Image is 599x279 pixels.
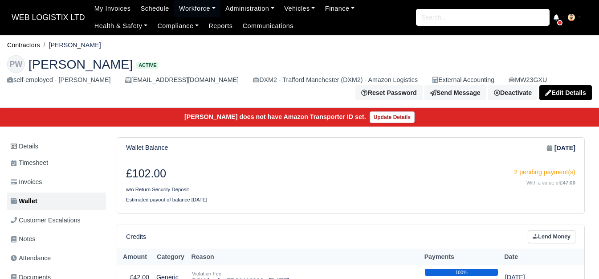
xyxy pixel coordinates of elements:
input: Search... [416,9,550,26]
li: [PERSON_NAME] [40,40,101,50]
h3: £102.00 [126,167,344,181]
a: Invoices [7,173,106,191]
span: Attendance [11,253,51,263]
a: Compliance [152,17,204,35]
th: Payments [421,249,501,265]
a: Deactivate [488,85,538,100]
div: External Accounting [432,75,494,85]
small: With a value of [526,180,575,185]
button: Reset Password [355,85,422,100]
div: PW [7,55,25,73]
strong: [DATE] [554,143,575,153]
a: Update Details [370,111,415,123]
div: Patryk Wikiera [0,48,599,108]
div: 100% [425,269,498,276]
h6: Credits [126,233,146,241]
small: Violation Fee [192,271,221,276]
th: Category [153,249,188,265]
span: Invoices [11,177,42,187]
span: Notes [11,234,35,244]
a: MW23GXU [509,75,547,85]
a: Send Message [424,85,486,100]
div: DXM2 - Trafford Manchester (DXM2) - Amazon Logistics [253,75,418,85]
a: Communications [238,17,299,35]
span: Wallet [11,196,37,206]
small: Estimated payout of balance [DATE] [126,197,208,202]
a: Attendance [7,250,106,267]
span: WEB LOGISTIX LTD [7,8,90,26]
a: WEB LOGISTIX LTD [7,9,90,26]
a: Wallet [7,193,106,210]
strong: £47.00 [560,180,575,185]
h6: Wallet Balance [126,144,168,152]
a: Contractors [7,41,40,49]
span: Active [136,62,159,69]
div: self-employed - [PERSON_NAME] [7,75,111,85]
th: Amount [117,249,153,265]
span: [PERSON_NAME] [29,58,133,70]
div: [EMAIL_ADDRESS][DOMAIN_NAME] [125,75,239,85]
a: Reports [204,17,237,35]
a: Timesheet [7,154,106,172]
span: Customer Escalations [11,215,81,226]
div: 2 pending payment(s) [358,167,576,177]
a: Notes [7,230,106,248]
a: Edit Details [539,85,592,100]
th: Reason [188,249,421,265]
iframe: Chat Widget [554,236,599,279]
a: Customer Escalations [7,212,106,229]
a: Details [7,138,106,155]
a: Health & Safety [90,17,153,35]
th: Date [501,249,559,265]
small: w/o Return Security Deposit [126,187,189,192]
a: Lend Money [528,230,575,243]
span: Timesheet [11,158,48,168]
